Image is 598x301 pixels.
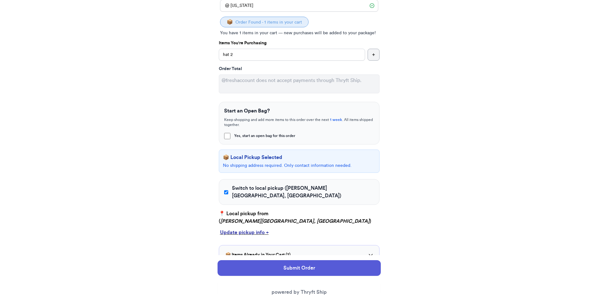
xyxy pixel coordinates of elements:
p: 📦 Local Pickup Selected [223,154,375,161]
div: Update pickup info + [220,229,378,236]
input: ex.funky hat [219,49,365,61]
span: Yes, start an open bag for this order [234,133,295,138]
span: Order Found - 1 items in your cart [235,20,302,25]
span: 1 week [330,118,342,122]
p: Items You're Purchasing [219,40,380,46]
p: You have 1 items in your cart — new purchases will be added to your package! [220,30,378,36]
h3: 📦 Items Already in Your Cart ( 1 ) [225,252,291,258]
input: Switch to local pickup ([PERSON_NAME][GEOGRAPHIC_DATA], [GEOGRAPHIC_DATA]) [224,189,229,195]
a: powered by Thryft Ship [272,290,327,295]
span: Switch to local pickup ([PERSON_NAME][GEOGRAPHIC_DATA], [GEOGRAPHIC_DATA]) [232,184,374,200]
div: Order Total [219,66,380,72]
em: [PERSON_NAME][GEOGRAPHIC_DATA], [GEOGRAPHIC_DATA] [220,219,369,224]
span: 📦 [227,19,233,25]
h3: Start an Open Bag? [224,107,374,115]
button: Submit Order [218,260,381,276]
input: Yes, start an open bag for this order [224,133,230,139]
p: 📍 Local pickup from ( ) [219,210,380,225]
p: No shipping address required. Only contact information needed. [223,162,375,169]
p: Keep shopping and add more items to this order over the next . All items shipped together. [224,117,374,127]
